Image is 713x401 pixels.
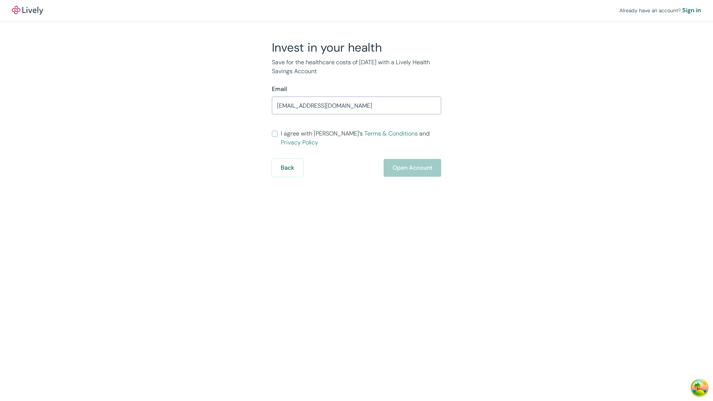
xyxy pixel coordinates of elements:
[682,6,701,15] a: Sign in
[692,380,707,395] button: Open Tanstack query devtools
[281,138,318,146] a: Privacy Policy
[12,6,43,15] img: Lively
[272,85,287,94] label: Email
[272,159,303,177] button: Back
[12,6,43,15] a: LivelyLively
[272,58,441,76] p: Save for the healthcare costs of [DATE] with a Lively Health Savings Account
[272,40,441,55] h2: Invest in your health
[364,130,418,137] a: Terms & Conditions
[619,6,701,15] div: Already have an account?
[281,129,441,147] span: I agree with [PERSON_NAME]’s and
